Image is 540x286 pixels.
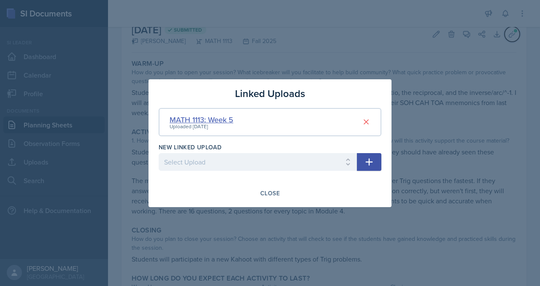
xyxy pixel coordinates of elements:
[255,186,285,200] button: Close
[170,114,233,125] div: MATH 1113: Week 5
[235,86,305,101] h3: Linked Uploads
[159,143,221,151] label: New Linked Upload
[170,123,233,130] div: Uploaded [DATE]
[260,190,280,197] div: Close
